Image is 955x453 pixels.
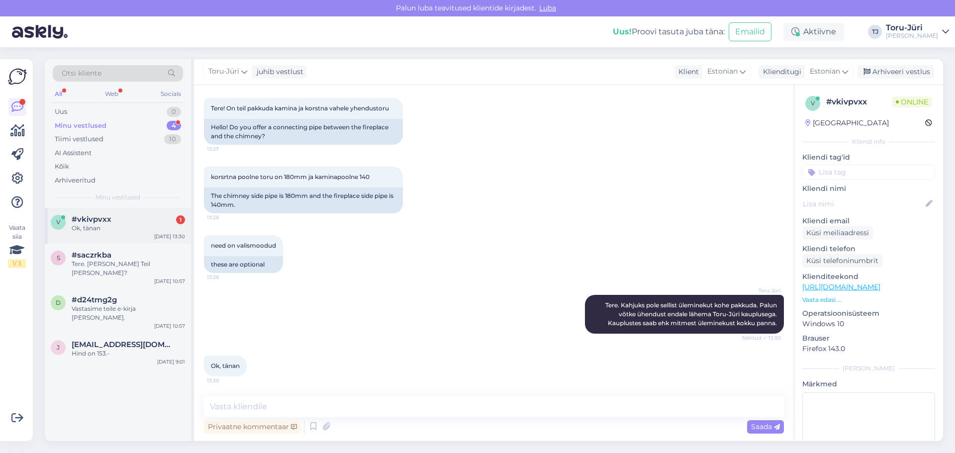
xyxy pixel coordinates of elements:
[802,282,880,291] a: [URL][DOMAIN_NAME]
[211,362,240,369] span: Ok, tänan
[72,260,185,277] div: Tere. [PERSON_NAME] Teil [PERSON_NAME]?
[211,104,389,112] span: Tere! On teil pakkuda kamina ja korstna vahele yhendustoru
[8,259,26,268] div: 1 / 3
[536,3,559,12] span: Luba
[53,88,64,100] div: All
[72,215,111,224] span: #vkivpvxx
[211,242,276,249] span: need on valismoodud
[208,66,239,77] span: Toru-Jüri
[72,304,185,322] div: Vastasime teile e-kirja [PERSON_NAME].
[204,256,283,273] div: these are optional
[802,244,935,254] p: Kliendi telefon
[802,152,935,163] p: Kliendi tag'id
[103,88,120,100] div: Web
[751,422,780,431] span: Saada
[802,295,935,304] p: Vaata edasi ...
[207,377,244,384] span: 13:30
[207,145,244,153] span: 13:27
[802,379,935,389] p: Märkmed
[55,176,95,185] div: Arhiveeritud
[759,67,801,77] div: Klienditugi
[57,254,60,262] span: s
[802,137,935,146] div: Kliendi info
[803,198,924,209] input: Lisa nimi
[605,301,778,327] span: Tere. Kahjuks pole sellist üleminekut kohe pakkuda. Palun võtke ühendust endale lähema Toru-Jüri ...
[674,67,699,77] div: Klient
[176,215,185,224] div: 1
[72,340,175,349] span: janekcce@hotmail.com
[811,99,815,107] span: v
[167,107,181,117] div: 0
[802,183,935,194] p: Kliendi nimi
[62,68,101,79] span: Otsi kliente
[742,334,781,342] span: Nähtud ✓ 13:30
[613,26,725,38] div: Proovi tasuta juba täna:
[802,272,935,282] p: Klienditeekond
[204,420,301,434] div: Privaatne kommentaar
[55,107,67,117] div: Uus
[211,173,370,181] span: korsrtna poolne toru on 180mm ja kaminapoolne 140
[164,134,181,144] div: 10
[886,32,938,40] div: [PERSON_NAME]
[858,65,934,79] div: Arhiveeri vestlus
[55,134,103,144] div: Tiimi vestlused
[802,165,935,180] input: Lisa tag
[802,308,935,319] p: Operatsioonisüsteem
[802,333,935,344] p: Brauser
[72,251,111,260] span: #saczrkba
[802,364,935,373] div: [PERSON_NAME]
[72,295,117,304] span: #d24tmg2g
[253,67,303,77] div: juhib vestlust
[8,223,26,268] div: Vaata siia
[157,358,185,365] div: [DATE] 9:01
[802,226,873,240] div: Küsi meiliaadressi
[802,319,935,329] p: Windows 10
[802,254,882,268] div: Küsi telefoninumbrit
[167,121,181,131] div: 4
[892,96,932,107] span: Online
[802,216,935,226] p: Kliendi email
[613,27,632,36] b: Uus!
[805,118,889,128] div: [GEOGRAPHIC_DATA]
[72,349,185,358] div: Hind on 153.-
[154,233,185,240] div: [DATE] 13:30
[56,218,60,226] span: v
[159,88,183,100] div: Socials
[8,67,27,86] img: Askly Logo
[207,214,244,221] span: 13:28
[55,121,106,131] div: Minu vestlused
[55,148,92,158] div: AI Assistent
[55,162,69,172] div: Kõik
[783,23,844,41] div: Aktiivne
[56,299,61,306] span: d
[95,193,140,202] span: Minu vestlused
[57,344,60,351] span: j
[207,273,244,281] span: 13:28
[802,344,935,354] p: Firefox 143.0
[886,24,938,32] div: Toru-Jüri
[868,25,882,39] div: TJ
[744,287,781,294] span: Toru-Jüri
[204,119,403,145] div: Hello! Do you offer a connecting pipe between the fireplace and the chimney?
[729,22,771,41] button: Emailid
[810,66,840,77] span: Estonian
[154,322,185,330] div: [DATE] 10:57
[72,224,185,233] div: Ok, tänan
[826,96,892,108] div: # vkivpvxx
[886,24,949,40] a: Toru-Jüri[PERSON_NAME]
[707,66,738,77] span: Estonian
[204,187,403,213] div: The chimney side pipe is 180mm and the fireplace side pipe is 140mm.
[154,277,185,285] div: [DATE] 10:57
